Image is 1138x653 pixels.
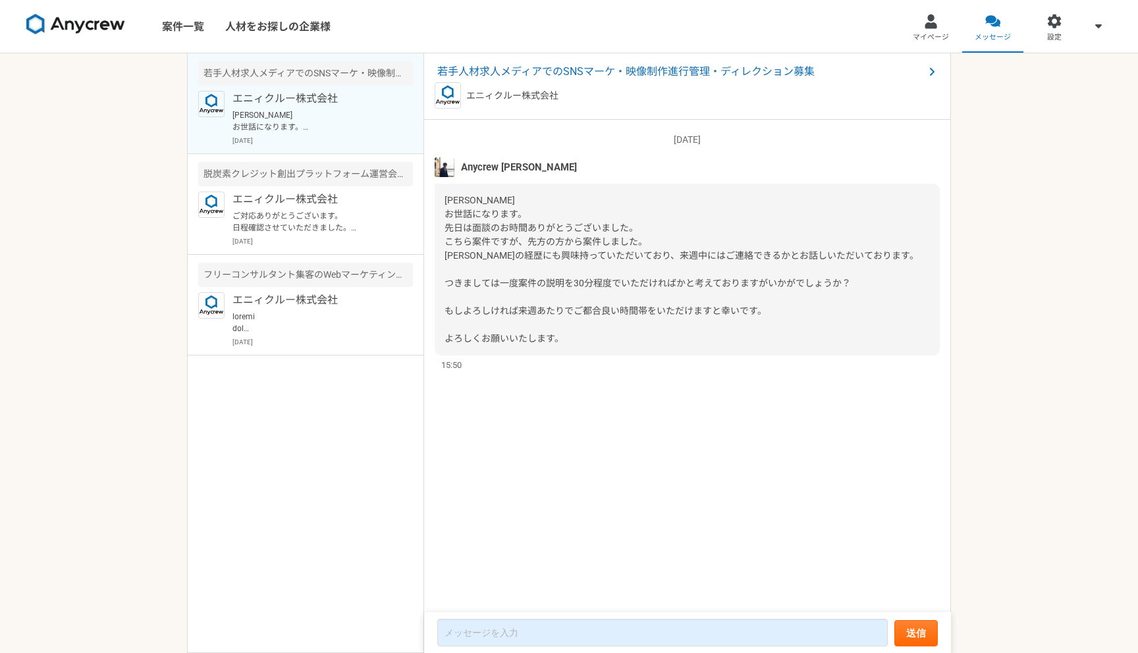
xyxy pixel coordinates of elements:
p: エニィクルー株式会社 [232,292,395,308]
span: 15:50 [441,359,462,371]
div: フリーコンサルタント集客のWebマーケティング（広告運用など） [198,263,413,287]
p: [PERSON_NAME] お世話になります。 先日は面談のお時間ありがとうございました。 こちら案件ですが、先方の方から案件しました。 [PERSON_NAME]の経歴にも興味持っていただいて... [232,109,395,133]
div: 脱炭素クレジット創出プラットフォーム運営会社での事業推進を行う方を募集 [198,162,413,186]
p: [DATE] [232,236,413,246]
img: 8DqYSo04kwAAAAASUVORK5CYII= [26,14,125,35]
p: エニィクルー株式会社 [466,89,558,103]
span: 若手人材求人メディアでのSNSマーケ・映像制作進行管理・ディレクション募集 [437,64,924,80]
span: 設定 [1047,32,1062,43]
img: logo_text_blue_01.png [198,91,225,117]
p: [DATE] [232,136,413,145]
div: 若手人材求人メディアでのSNSマーケ・映像制作進行管理・ディレクション募集 [198,61,413,86]
p: [DATE] [435,133,940,147]
span: メッセージ [975,32,1011,43]
button: 送信 [894,620,938,646]
span: Anycrew [PERSON_NAME] [461,160,577,174]
p: [DATE] [232,337,413,347]
img: logo_text_blue_01.png [435,82,461,109]
p: ご対応ありがとうございます。 日程確認させていただきました。 こちらにて進めてまいります。 よろしくお願いいたします。 [232,210,395,234]
img: tomoya_yamashita.jpeg [435,157,454,177]
span: マイページ [913,32,949,43]
p: エニィクルー株式会社 [232,192,395,207]
p: エニィクルー株式会社 [232,91,395,107]
img: logo_text_blue_01.png [198,192,225,218]
span: [PERSON_NAME] お世話になります。 先日は面談のお時間ありがとうございました。 こちら案件ですが、先方の方から案件しました。 [PERSON_NAME]の経歴にも興味持っていただいて... [445,195,919,344]
img: logo_text_blue_01.png [198,292,225,319]
p: loremi dol sitam。consecteturadipis。 elitseddo。 eiusmodt「incididuntutlaboreetdolorem」aliquae、admin... [232,311,395,334]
